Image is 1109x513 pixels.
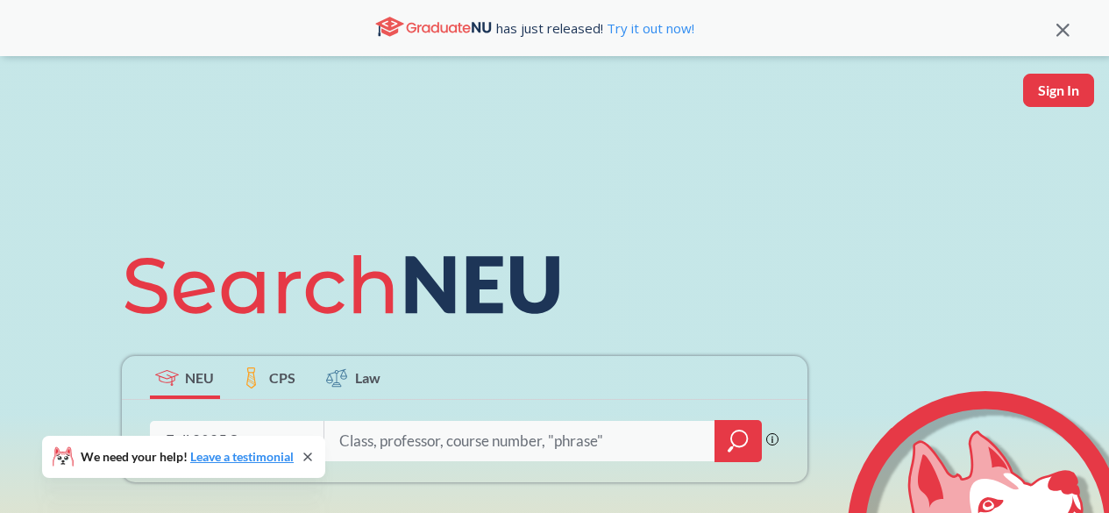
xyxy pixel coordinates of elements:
button: Sign In [1023,74,1094,107]
span: CPS [269,367,295,388]
div: Fall 2025 Semester [166,431,291,451]
div: magnifying glass [714,420,762,462]
a: sandbox logo [18,74,59,132]
span: We need your help! [81,451,294,463]
a: Try it out now! [603,19,694,37]
span: NEU [185,367,214,388]
svg: magnifying glass [728,429,749,453]
input: Class, professor, course number, "phrase" [338,423,702,460]
span: Law [355,367,380,388]
img: sandbox logo [18,74,59,127]
span: has just released! [496,18,694,38]
a: Leave a testimonial [190,449,294,464]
